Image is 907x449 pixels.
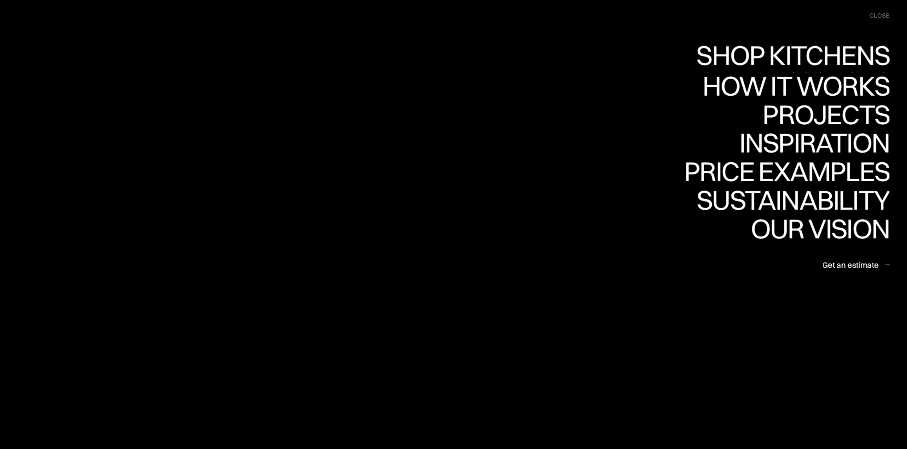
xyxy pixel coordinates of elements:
[692,42,889,69] div: Shop Kitchens
[744,215,889,242] div: Our vision
[692,69,889,96] div: Shop Kitchens
[690,186,889,214] div: Sustainability
[728,129,889,158] a: InspirationInspiration
[690,214,889,241] div: Sustainability
[728,156,889,184] div: Inspiration
[762,100,889,129] a: ProjectsProjects
[700,72,889,101] a: How it worksHow it works
[684,158,889,186] a: Price examplesPrice examples
[690,186,889,215] a: SustainabilitySustainability
[862,8,889,24] div: menu
[684,185,889,213] div: Price examples
[869,11,889,20] div: close
[744,215,889,244] a: Our visionOur vision
[684,158,889,185] div: Price examples
[744,242,889,270] div: Our vision
[700,100,889,127] div: How it works
[762,100,889,128] div: Projects
[692,44,889,72] a: Shop KitchensShop Kitchens
[762,128,889,155] div: Projects
[822,255,889,274] a: Get an estimate
[822,259,879,270] div: Get an estimate
[700,72,889,100] div: How it works
[728,129,889,156] div: Inspiration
